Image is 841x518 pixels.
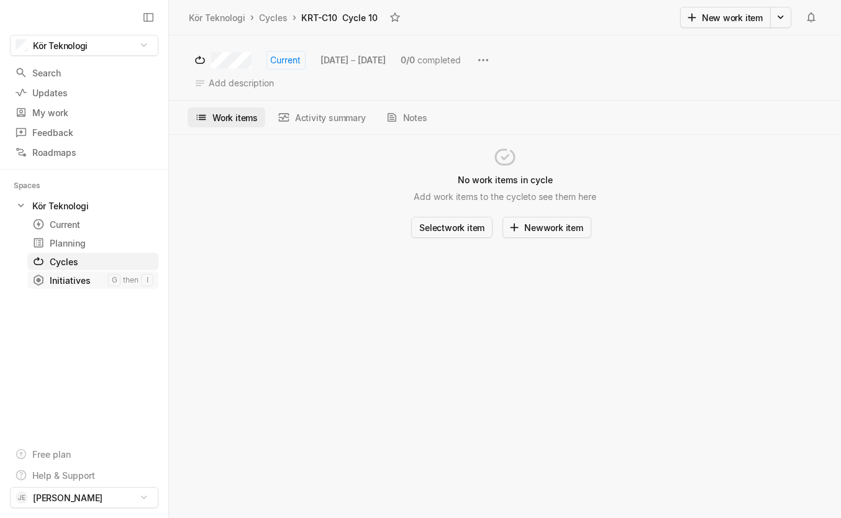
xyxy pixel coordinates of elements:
div: Initiatives [32,274,108,287]
span: No work items in cycle [458,173,553,186]
div: – [316,51,391,70]
div: Cycle 10 [342,11,378,24]
div: Cycles [32,255,136,268]
a: Initiativesgtheni [27,271,158,289]
div: › [250,11,254,24]
a: Updates [10,83,158,102]
span: Kör Teknologi [33,39,88,52]
div: › [293,11,296,24]
button: Work items [188,107,265,127]
a: Search [10,63,158,82]
button: Newwork item [502,217,591,238]
div: Help & Support [32,469,95,482]
a: Roadmaps [10,143,158,161]
span: [DATE] [320,52,348,69]
div: Roadmaps [15,146,153,159]
div: KRT-C10 [301,11,337,24]
div: then [120,274,141,286]
div: My work [15,106,153,119]
a: Free plan [10,445,158,463]
p: Add work items to the cycle to see them here [414,190,596,203]
div: Kör Teknologi [189,11,245,24]
button: [DATE] – [DATE] [316,51,391,70]
div: Kör Teknologi [32,199,89,212]
div: Updates [15,86,153,99]
a: Current [27,216,158,233]
button: Activity summary [270,107,373,127]
div: Current [266,51,306,70]
a: Kör Teknologi [186,9,248,26]
span: 0 / 0 [401,52,415,69]
button: New work item [680,7,771,28]
a: Cycles [257,9,290,26]
span: JE [18,491,25,504]
button: Kör Teknologi [10,35,158,56]
div: Feedback [15,126,153,139]
div: completed [396,51,466,70]
button: Selectwork item [411,217,493,238]
div: Add description [190,74,279,93]
a: Feedback [10,123,158,142]
a: My work [10,103,158,122]
kbd: i [141,274,153,286]
span: [PERSON_NAME] [33,491,102,504]
div: Search [15,66,153,80]
button: Notes [378,107,435,127]
div: Free plan [32,448,71,461]
kbd: g [108,274,120,286]
a: Cycles [27,253,158,270]
a: Planning [27,234,158,252]
div: Current [32,218,153,231]
a: Kör Teknologi [10,197,158,214]
div: Spaces [14,179,55,192]
div: Planning [32,237,153,250]
span: [DATE] [358,52,386,69]
button: JE[PERSON_NAME] [10,487,158,508]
